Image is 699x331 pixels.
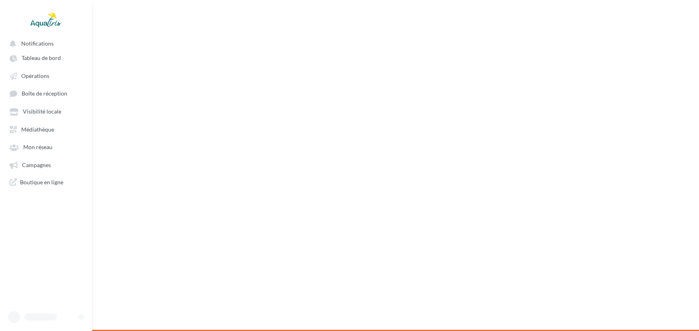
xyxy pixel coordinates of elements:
[20,178,63,186] span: Boutique en ligne
[5,104,87,118] a: Visibilité locale
[21,126,54,133] span: Médiathèque
[22,162,51,168] span: Campagnes
[5,158,87,172] a: Campagnes
[5,50,87,65] a: Tableau de bord
[5,140,87,154] a: Mon réseau
[21,40,54,47] span: Notifications
[22,55,61,62] span: Tableau de bord
[23,144,52,151] span: Mon réseau
[5,122,87,136] a: Médiathèque
[22,90,67,97] span: Boîte de réception
[5,175,87,189] a: Boutique en ligne
[5,68,87,83] a: Opérations
[21,72,49,79] span: Opérations
[23,108,61,115] span: Visibilité locale
[5,86,87,101] a: Boîte de réception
